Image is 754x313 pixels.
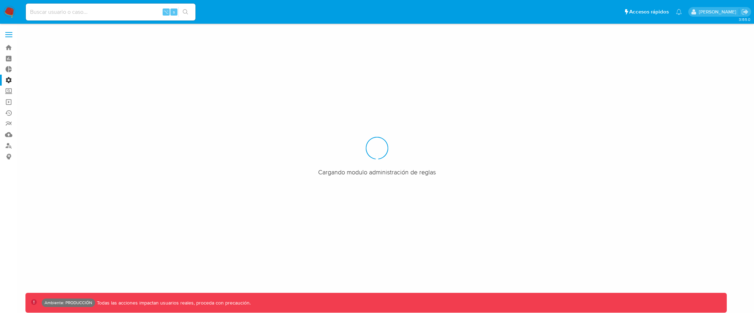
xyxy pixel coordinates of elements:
span: Cargando modulo administración de reglas [318,168,436,176]
p: diego.assum@mercadolibre.com [699,8,739,15]
p: Todas las acciones impactan usuarios reales, proceda con precaución. [95,300,251,306]
span: s [173,8,175,15]
button: search-icon [178,7,193,17]
p: Ambiente: PRODUCCIÓN [45,301,92,304]
input: Buscar usuario o caso... [26,7,195,17]
span: ⌥ [163,8,169,15]
span: Accesos rápidos [629,8,669,16]
a: Notificaciones [676,9,682,15]
a: Salir [741,8,749,16]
